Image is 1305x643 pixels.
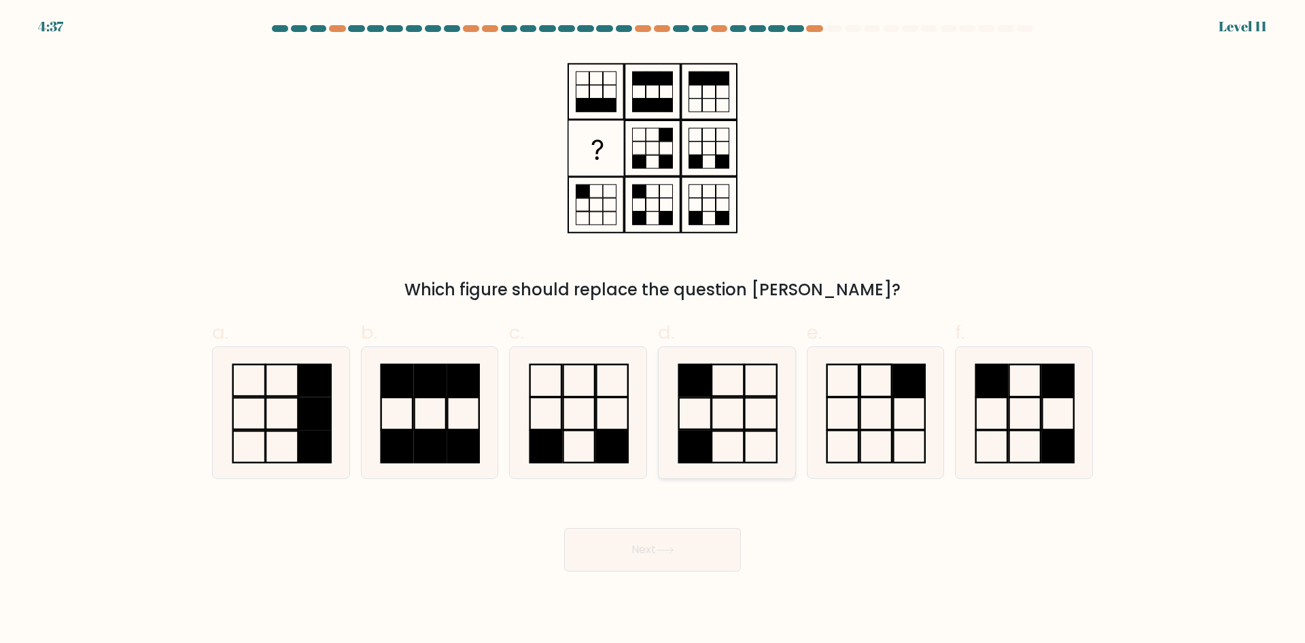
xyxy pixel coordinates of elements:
[38,16,63,37] div: 4:37
[807,319,822,346] span: e.
[509,319,524,346] span: c.
[220,278,1085,302] div: Which figure should replace the question [PERSON_NAME]?
[361,319,377,346] span: b.
[212,319,228,346] span: a.
[564,528,741,572] button: Next
[1219,16,1267,37] div: Level 11
[658,319,674,346] span: d.
[955,319,964,346] span: f.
